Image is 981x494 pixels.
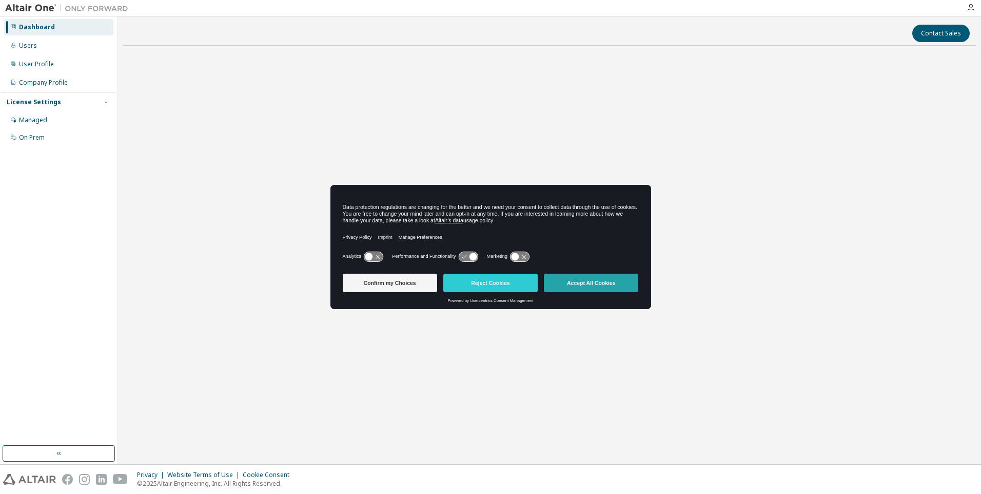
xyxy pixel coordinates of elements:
button: Contact Sales [912,25,970,42]
img: facebook.svg [62,474,73,485]
p: © 2025 Altair Engineering, Inc. All Rights Reserved. [137,479,296,488]
div: Cookie Consent [243,471,296,479]
div: Users [19,42,37,50]
img: altair_logo.svg [3,474,56,485]
div: On Prem [19,134,45,142]
div: Dashboard [19,23,55,31]
img: Altair One [5,3,133,13]
img: youtube.svg [113,474,128,485]
div: Company Profile [19,79,68,87]
div: Website Terms of Use [167,471,243,479]
div: User Profile [19,60,54,68]
div: License Settings [7,98,61,106]
div: Managed [19,116,47,124]
img: instagram.svg [79,474,90,485]
div: Privacy [137,471,167,479]
img: linkedin.svg [96,474,107,485]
